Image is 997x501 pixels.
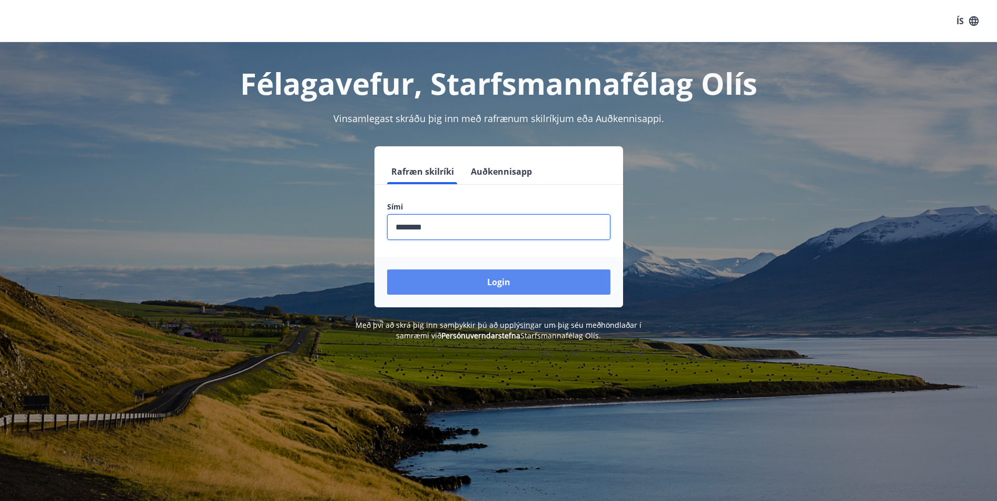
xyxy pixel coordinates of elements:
[387,202,610,212] label: Sími
[441,330,520,340] a: Persónuverndarstefna
[951,12,984,31] button: ÍS
[132,63,865,103] h1: Félagavefur, Starfsmannafélag Olís
[356,320,641,340] span: Með því að skrá þig inn samþykkir þú að upplýsingar um þig séu meðhöndlaðar í samræmi við Starfsm...
[387,269,610,295] button: Login
[467,159,536,184] button: Auðkennisapp
[333,112,664,125] span: Vinsamlegast skráðu þig inn með rafrænum skilríkjum eða Auðkennisappi.
[387,159,458,184] button: Rafræn skilríki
